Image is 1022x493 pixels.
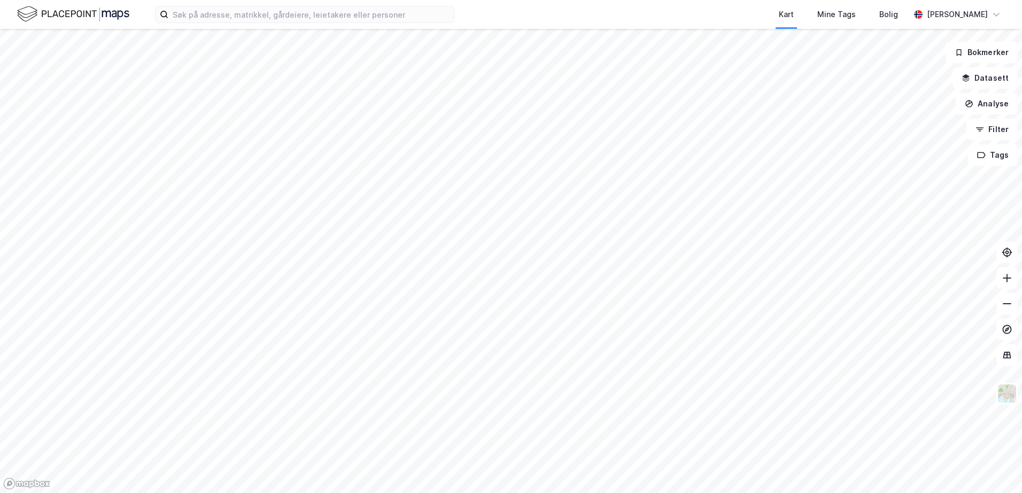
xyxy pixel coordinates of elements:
div: [PERSON_NAME] [927,8,988,21]
div: Kart [779,8,794,21]
div: Bolig [879,8,898,21]
div: Mine Tags [817,8,856,21]
input: Søk på adresse, matrikkel, gårdeiere, leietakere eller personer [168,6,454,22]
img: logo.f888ab2527a4732fd821a326f86c7f29.svg [17,5,129,24]
iframe: Chat Widget [969,442,1022,493]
